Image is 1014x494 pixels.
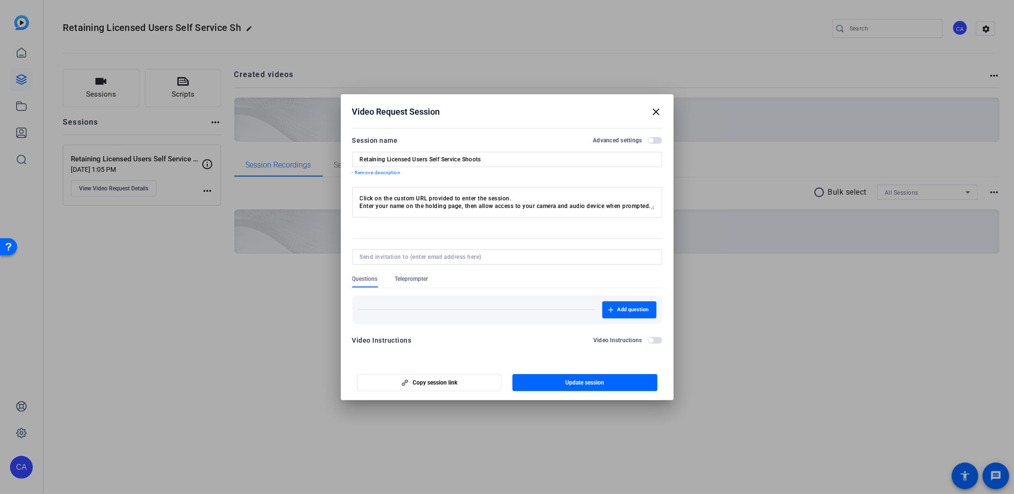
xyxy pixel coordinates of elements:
[593,137,642,144] h2: Advanced settings
[413,379,458,386] span: Copy session link
[360,253,651,261] input: Send invitation to (enter email address here)
[352,135,398,146] div: Session name
[602,301,657,318] button: Add question
[593,336,642,344] h2: Video Instructions
[651,106,662,118] mat-icon: close
[565,379,604,386] span: Update session
[352,335,412,346] div: Video Instructions
[357,374,502,391] button: Copy session link
[360,156,655,163] input: Enter Session Name
[352,275,378,283] span: Questions
[512,374,657,391] button: Update session
[618,306,649,314] span: Add question
[352,106,662,118] div: Video Request Session
[352,169,662,177] p: - Remove description
[395,275,428,283] span: Teleprompter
